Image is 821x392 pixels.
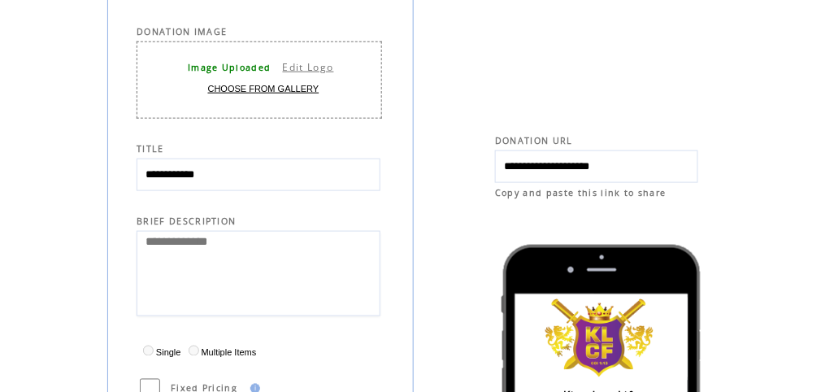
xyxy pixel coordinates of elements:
[208,84,319,94] a: CHOOSE FROM GALLERY
[137,26,228,37] span: DONATION IMAGE
[185,348,257,358] label: Multiple Items
[143,346,154,356] input: Single
[137,216,237,227] span: BRIEF DESCRIPTION
[515,294,694,381] img: Loading
[139,348,181,358] label: Single
[495,135,573,146] span: DONATION URL
[283,60,334,74] a: Edit Logo
[188,62,271,73] span: Image Uploaded
[189,346,199,356] input: Multiple Items
[137,143,164,155] span: TITLE
[495,187,667,198] span: Copy and paste this link to share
